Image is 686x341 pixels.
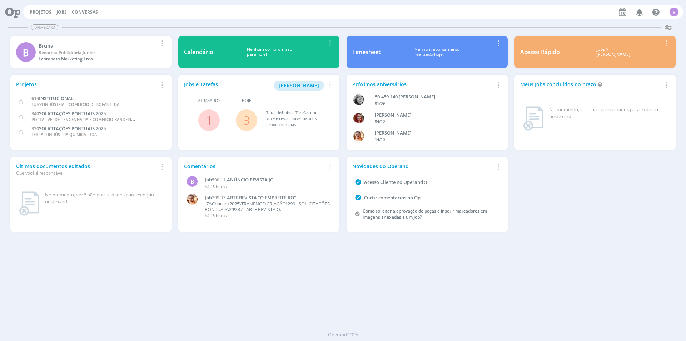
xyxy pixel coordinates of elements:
[28,9,54,15] button: Projetos
[16,170,158,176] div: Que você é responsável
[213,47,325,57] div: Nenhum compromisso para hoje!
[72,9,98,15] a: Conversas
[31,125,106,132] a: 330SOLICITAÇÕES PONTUAIS 2025
[206,112,212,128] a: 1
[523,106,543,131] img: dashboard_not_found.png
[364,179,427,185] a: Acesso Cliente no Operand :)
[205,184,227,189] span: há 13 horas
[19,191,39,216] img: dashboard_not_found.png
[375,118,385,124] span: 04/10
[54,9,69,15] button: Jobs
[70,9,100,15] button: Conversas
[205,177,330,183] a: Job590.11ANÚNCIO REVISTA JC
[375,130,491,137] div: VICTOR MIRON COUTO
[184,162,325,170] div: Comentários
[30,9,51,15] a: Projetos
[565,47,662,57] div: Jobs > [PERSON_NAME]
[45,191,163,205] div: No momento, você não possui dados para exibição neste card.
[205,195,330,201] a: Job299.37ARTE REVISTA "O EMPREITEIRO"
[353,113,364,123] img: G
[39,95,74,102] span: INSTITUCIONAL
[274,82,324,88] a: [PERSON_NAME]
[31,24,58,30] span: Dashboard
[205,201,330,212] p: "Z:\Criacao\2025\TRANENGE\CRIAÇÃO\299 - SOLICITAÇÕES PONTUAIS\299.37 - ARTE REVISTA O EMPREITEIRO...
[352,162,494,170] div: Novidades do Operand
[212,195,225,201] span: 299.37
[227,194,296,201] span: ARTE REVISTA "O EMPREITEIRO"
[279,82,319,89] span: [PERSON_NAME]
[31,110,39,117] span: 340
[187,194,198,205] img: V
[31,110,106,117] a: 340SOLICITAÇÕES PONTUAIS 2025
[375,112,491,119] div: GIOVANA DE OLIVEIRA PERSINOTI
[184,81,325,91] div: Jobs e Tarefas
[363,208,487,220] a: Como solicitar a aprovação de peças e inserir marcadores em imagens anexadas a um job?
[31,116,166,122] span: PORTAL VERDE - ENGENHARIA E COMÉRCIO BANDEIRANTES LTDA. SCP 6
[266,110,327,128] div: Total de Jobs e Tarefas que você é responsável para os próximos 7 dias
[16,81,158,88] div: Projetos
[375,93,491,101] div: 50.459.140 JANAÍNA LUNA FERRO
[375,137,385,142] span: 14/10
[39,56,158,62] div: Leoraposo Marketing Ltda.
[10,36,171,68] a: BBrunaRedatora Publicitária JuniorLeoraposo Marketing Ltda.
[520,48,560,56] div: Acesso Rápido
[227,176,273,183] span: ANÚNCIO REVISTA JC
[381,47,494,57] div: Nenhum apontamento realizado hoje!
[281,110,283,115] span: 5
[353,131,364,141] img: V
[16,42,36,62] div: B
[31,125,39,132] span: 330
[39,110,106,117] span: SOLICITAÇÕES PONTUAIS 2025
[184,48,213,56] div: Calendário
[39,49,158,56] div: Redatora Publicitária Junior
[549,106,667,120] div: No momento, você não possui dados para exibição neste card.
[364,194,421,201] a: Curtir comentários no Op
[39,42,158,49] div: Bruna
[16,162,158,176] div: Últimos documentos editados
[31,95,39,102] span: 614
[352,48,381,56] div: Timesheet
[375,101,385,106] span: 01/09
[242,98,251,104] span: Hoje
[212,177,225,183] span: 590.11
[243,112,250,128] a: 3
[520,81,662,88] div: Meus Jobs concluídos no prazo
[31,102,120,107] span: LUIZZI INDÚSTRIA E COMÉRCIO DE SOFÁS LTDA.
[669,6,679,18] button: B
[31,132,97,137] span: FERRARI INDÚSTRIA QUÍMICA LTDA
[31,95,74,102] a: 614INSTITUCIONAL
[39,125,106,132] span: SOLICITAÇÕES PONTUAIS 2025
[205,213,227,218] span: há 15 horas
[198,98,220,104] span: Atrasados
[353,94,364,105] img: J
[56,9,67,15] a: Jobs
[352,81,494,88] div: Próximos aniversários
[187,176,198,187] div: B
[670,8,678,16] div: B
[347,36,508,68] a: TimesheetNenhum apontamentorealizado hoje!
[274,81,324,91] button: [PERSON_NAME]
